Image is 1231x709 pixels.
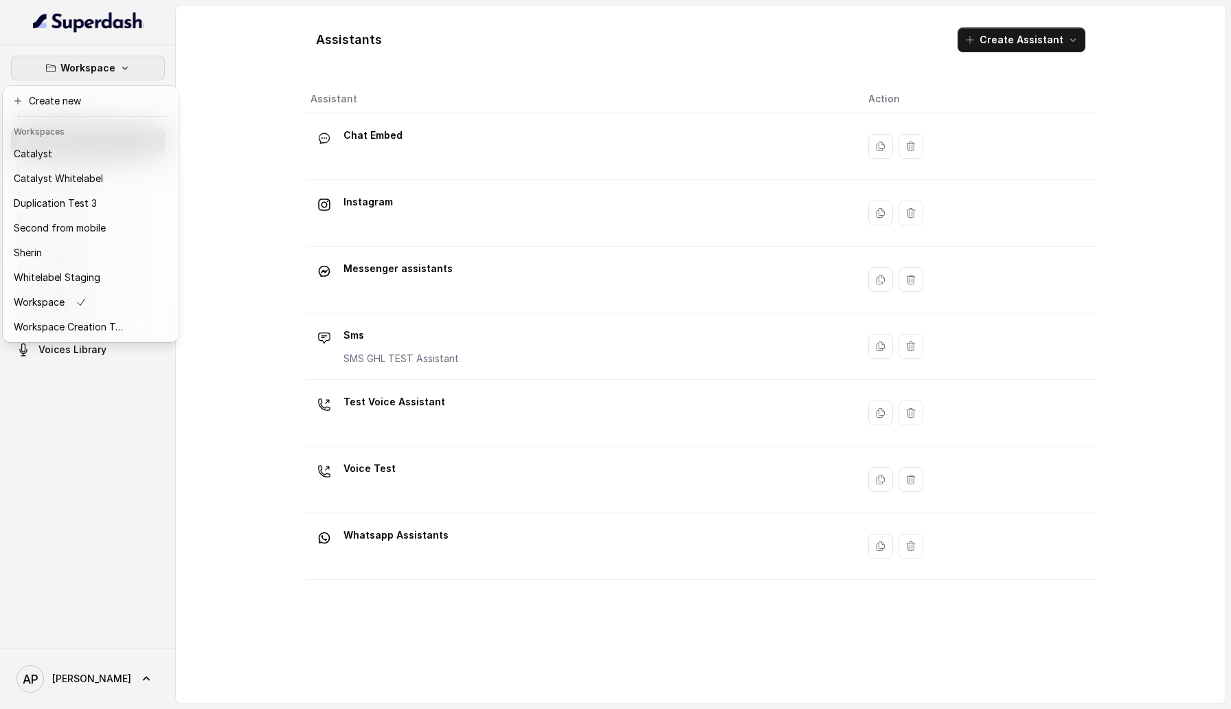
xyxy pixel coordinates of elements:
[3,86,179,342] div: Workspace
[5,89,176,113] button: Create new
[11,56,165,80] button: Workspace
[14,294,65,311] p: Workspace
[14,146,52,162] p: Catalyst
[14,170,103,187] p: Catalyst Whitelabel
[14,319,124,335] p: Workspace Creation Test
[5,120,176,142] header: Workspaces
[14,245,42,261] p: Sherin
[14,220,106,236] p: Second from mobile
[14,195,97,212] p: Duplication Test 3
[14,269,100,286] p: Whitelabel Staging
[60,60,115,76] p: Workspace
